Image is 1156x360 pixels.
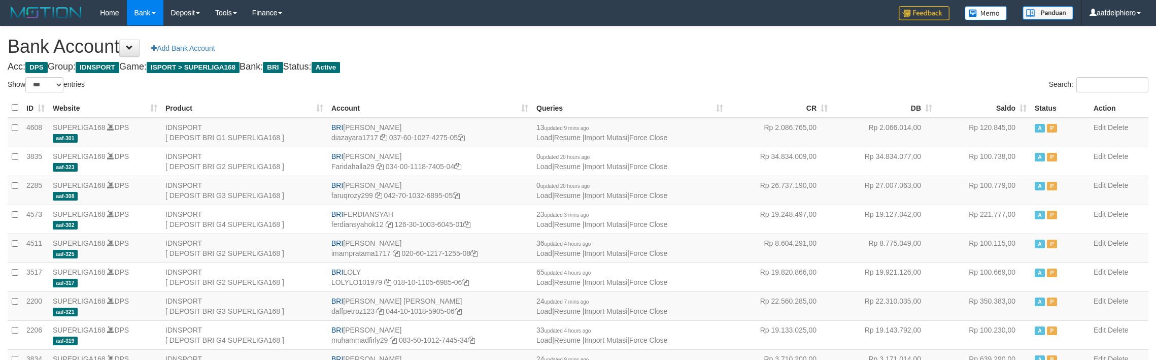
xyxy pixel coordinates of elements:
[1108,210,1128,218] a: Delete
[49,98,161,118] th: Website: activate to sort column ascending
[532,98,727,118] th: Queries: activate to sort column ascending
[832,291,936,320] td: Rp 22.310.035,00
[936,176,1031,205] td: Rp 100.779,00
[331,239,343,247] span: BRI
[629,307,667,315] a: Force Close
[8,5,85,20] img: MOTION_logo.png
[161,205,327,234] td: IDNSPORT [ DEPOSIT BRI G4 SUPERLIGA168 ]
[327,263,532,291] td: LOLY 018-10-1105-6985-06
[554,162,581,171] a: Resume
[327,98,532,118] th: Account: activate to sort column ascending
[554,220,581,228] a: Resume
[584,307,627,315] a: Import Mutasi
[536,210,589,218] span: 23
[1035,298,1045,306] span: Active
[8,37,1148,57] h1: Bank Account
[554,307,581,315] a: Resume
[1035,269,1045,277] span: Active
[540,154,590,160] span: updated 20 hours ago
[49,147,161,176] td: DPS
[53,181,106,189] a: SUPERLIGA168
[536,336,552,344] a: Load
[53,279,78,287] span: aaf-317
[312,62,341,73] span: Active
[536,152,667,171] span: | | |
[545,125,589,131] span: updated 9 mins ago
[331,123,343,132] span: BRI
[1047,326,1057,335] span: Paused
[545,299,589,305] span: updated 7 mins ago
[25,62,48,73] span: DPS
[584,162,627,171] a: Import Mutasi
[49,176,161,205] td: DPS
[147,62,240,73] span: ISPORT > SUPERLIGA168
[453,191,460,200] a: Copy 042701032689505 to clipboard
[161,176,327,205] td: IDNSPORT [ DEPOSIT BRI G3 SUPERLIGA168 ]
[22,98,49,118] th: ID: activate to sort column ascending
[536,278,552,286] a: Load
[327,118,532,147] td: [PERSON_NAME] 037-60-1027-4275-05
[1094,152,1106,160] a: Edit
[161,98,327,118] th: Product: activate to sort column ascending
[536,181,667,200] span: | | |
[536,268,591,276] span: 65
[53,163,78,172] span: aaf-323
[327,234,532,263] td: [PERSON_NAME] 020-60-1217-1255-08
[629,249,667,257] a: Force Close
[8,77,85,92] label: Show entries
[554,249,581,257] a: Resume
[832,320,936,349] td: Rp 19.143.792,00
[331,326,343,334] span: BRI
[22,234,49,263] td: 4511
[936,263,1031,291] td: Rp 100.669,00
[1094,210,1106,218] a: Edit
[536,152,590,160] span: 0
[462,278,469,286] a: Copy 018101105698506 to clipboard
[1035,326,1045,335] span: Active
[1047,240,1057,248] span: Paused
[584,134,627,142] a: Import Mutasi
[536,191,552,200] a: Load
[629,191,667,200] a: Force Close
[331,278,382,286] a: LOLYLO101979
[536,123,589,132] span: 13
[536,326,667,344] span: | | |
[1094,181,1106,189] a: Edit
[53,239,106,247] a: SUPERLIGA168
[1035,124,1045,133] span: Active
[536,249,552,257] a: Load
[629,162,667,171] a: Force Close
[554,278,581,286] a: Resume
[536,123,667,142] span: | | |
[331,268,343,276] span: BRI
[554,191,581,200] a: Resume
[455,307,462,315] a: Copy 044101018590506 to clipboard
[554,134,581,142] a: Resume
[49,263,161,291] td: DPS
[1047,298,1057,306] span: Paused
[727,205,832,234] td: Rp 19.248.497,00
[22,205,49,234] td: 4573
[454,162,461,171] a: Copy 034001118740504 to clipboard
[145,40,221,57] a: Add Bank Account
[1035,211,1045,219] span: Active
[554,336,581,344] a: Resume
[727,263,832,291] td: Rp 19.820.866,00
[22,176,49,205] td: 2285
[22,263,49,291] td: 3517
[22,118,49,147] td: 4608
[53,308,78,316] span: aaf-321
[727,118,832,147] td: Rp 2.086.765,00
[936,118,1031,147] td: Rp 120.845,00
[327,320,532,349] td: [PERSON_NAME] 083-50-1012-7445-34
[1108,297,1128,305] a: Delete
[25,77,63,92] select: Showentries
[386,220,393,228] a: Copy ferdiansyahok12 to clipboard
[727,320,832,349] td: Rp 19.133.025,00
[53,152,106,160] a: SUPERLIGA168
[1047,211,1057,219] span: Paused
[1108,181,1128,189] a: Delete
[331,162,375,171] a: Faridahalla29
[53,221,78,230] span: aaf-302
[331,220,384,228] a: ferdiansyahok12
